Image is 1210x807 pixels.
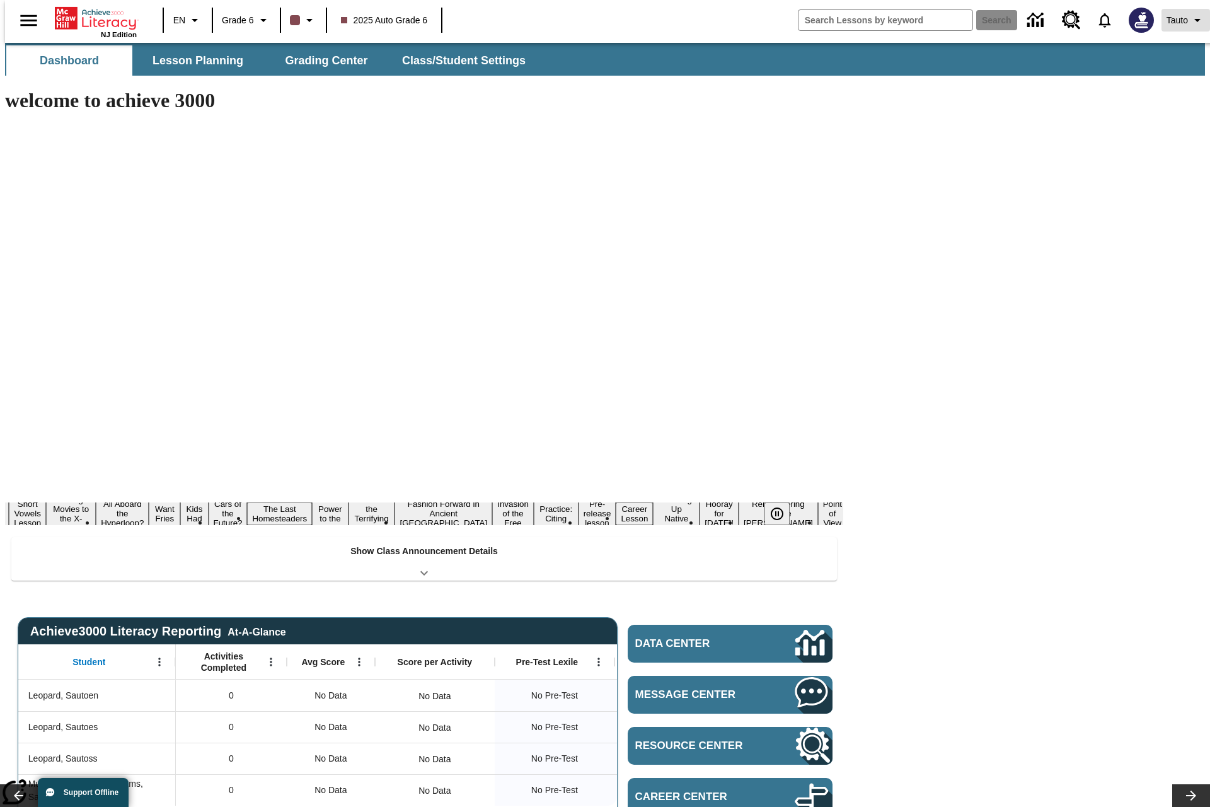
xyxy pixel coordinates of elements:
span: No Data [308,746,353,772]
div: SubNavbar [5,45,537,76]
span: 2025 Auto Grade 6 [341,14,428,27]
button: Slide 2 CVC Short Vowels Lesson 2 [9,488,46,539]
a: Resource Center, Will open in new tab [628,727,833,765]
span: Score per Activity [398,656,473,668]
button: Lesson carousel, Next [1172,784,1210,807]
span: Leopard, Sautoss [28,752,98,765]
button: Language: EN, Select a language [168,9,208,32]
button: Slide 13 Mixed Practice: Citing Evidence [534,493,579,535]
span: No Data [308,714,353,740]
button: Slide 10 Attack of the Terrifying Tomatoes [349,493,395,535]
button: Select a new avatar [1121,4,1161,37]
div: No Data, Leopard, Sautoss [287,743,375,774]
span: Achieve3000 Literacy Reporting [30,624,286,639]
span: No Pre-Test, Leopard, Sautoss [531,752,578,765]
div: SubNavbar [5,43,1205,76]
button: Open Menu [150,653,169,671]
span: Resource Center [635,740,758,752]
button: Grade: Grade 6, Select a grade [217,9,276,32]
span: Multipleschoolsandprograms, Sautoen [28,777,169,804]
div: Show Class Announcement Details [11,537,837,581]
span: Support Offline [64,788,118,797]
button: Lesson Planning [135,45,261,76]
button: Class color is dark brown. Change class color [285,9,322,32]
button: Pause [764,502,790,525]
button: Slide 8 The Last Homesteaders [247,502,312,525]
span: Leopard, Sautoes [28,721,98,734]
a: Message Center [628,676,833,714]
span: Data Center [635,637,753,650]
button: Slide 15 Career Lesson [616,502,653,525]
a: Resource Center, Will open in new tab [1054,3,1088,37]
span: Career Center [635,791,758,803]
div: 0, Multipleschoolsandprograms, Sautoen [176,774,287,806]
div: Pause [764,502,802,525]
button: Slide 3 Taking Movies to the X-Dimension [46,493,96,535]
div: No Data, Multipleschoolsandprograms, Sautoen [412,778,457,803]
div: No Data, Leopard, Sautoes [412,715,457,740]
span: 0 [229,784,234,797]
span: No Pre-Test, Leopard, Sautoen [531,689,578,702]
button: Grading Center [263,45,389,76]
div: No Data, Leopard, Sautoen [412,683,457,709]
span: Tauto [1167,14,1188,27]
button: Slide 6 Dirty Jobs Kids Had To Do [180,484,208,544]
button: Class/Student Settings [392,45,536,76]
span: No Pre-Test, Multipleschoolsandprograms, Sautoen [531,784,578,797]
span: No Data [308,683,353,709]
button: Slide 19 Point of View [818,497,847,530]
div: 0, Leopard, Sautoen [176,680,287,711]
button: Open Menu [350,653,369,671]
a: Notifications [1088,4,1121,37]
button: Slide 17 Hooray for Constitution Day! [700,497,739,530]
button: Slide 12 The Invasion of the Free CD [492,488,534,539]
span: EN [173,14,185,27]
span: Student [72,656,105,668]
div: No Data, Leopard, Sautoen [287,680,375,711]
button: Slide 18 Remembering Justice O'Connor [739,497,818,530]
span: 0 [229,721,234,734]
button: Open Menu [589,653,608,671]
button: Profile/Settings [1161,9,1210,32]
button: Open side menu [10,2,47,39]
span: Grade 6 [222,14,254,27]
p: Show Class Announcement Details [350,545,498,558]
button: Open Menu [262,653,280,671]
img: Avatar [1129,8,1154,33]
span: NJ Edition [101,31,137,38]
button: Slide 16 Cooking Up Native Traditions [653,493,700,535]
button: Slide 9 Solar Power to the People [312,493,349,535]
a: Data Center [628,625,833,663]
div: 0, Leopard, Sautoss [176,743,287,774]
button: Dashboard [6,45,132,76]
div: At-A-Glance [228,624,285,638]
span: Leopard, Sautoen [28,689,98,702]
div: 0, Leopard, Sautoes [176,711,287,743]
div: No Data, Multipleschoolsandprograms, Sautoen [287,774,375,806]
span: 0 [229,689,234,702]
button: Slide 11 Fashion Forward in Ancient Rome [395,497,492,530]
button: Slide 7 Cars of the Future? [209,497,248,530]
input: search field [798,10,972,30]
button: Slide 5 Do You Want Fries With That? [149,484,180,544]
span: Activities Completed [182,651,265,673]
span: Pre-Test Lexile [516,656,579,668]
div: No Data, Leopard, Sautoss [412,746,457,772]
div: No Data, Leopard, Sautoes [287,711,375,743]
span: Message Center [635,688,758,701]
a: Data Center [1020,3,1054,38]
span: 0 [229,752,234,765]
div: Home [55,4,137,38]
h1: welcome to achieve 3000 [5,89,843,112]
span: Avg Score [301,656,345,668]
button: Slide 14 Pre-release lesson [579,497,616,530]
a: Home [55,6,137,31]
span: No Data [308,777,353,803]
button: Support Offline [38,778,129,807]
span: No Pre-Test, Leopard, Sautoes [531,721,578,734]
button: Slide 4 All Aboard the Hyperloop? [96,497,149,530]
